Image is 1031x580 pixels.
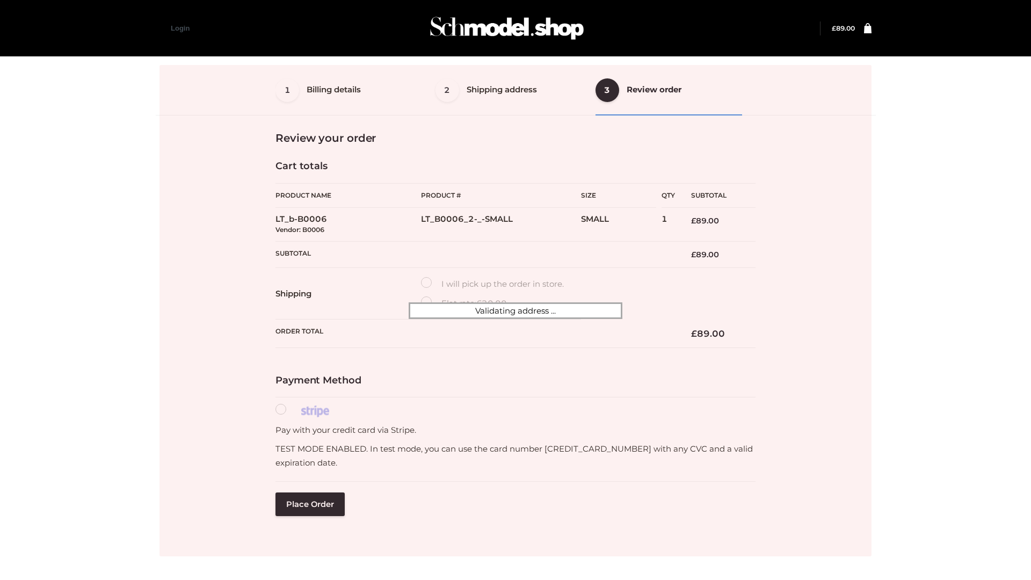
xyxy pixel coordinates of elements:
[832,24,836,32] span: £
[409,302,622,320] div: Validating address ...
[171,24,190,32] a: Login
[832,24,855,32] a: £89.00
[426,7,587,49] img: Schmodel Admin 964
[832,24,855,32] bdi: 89.00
